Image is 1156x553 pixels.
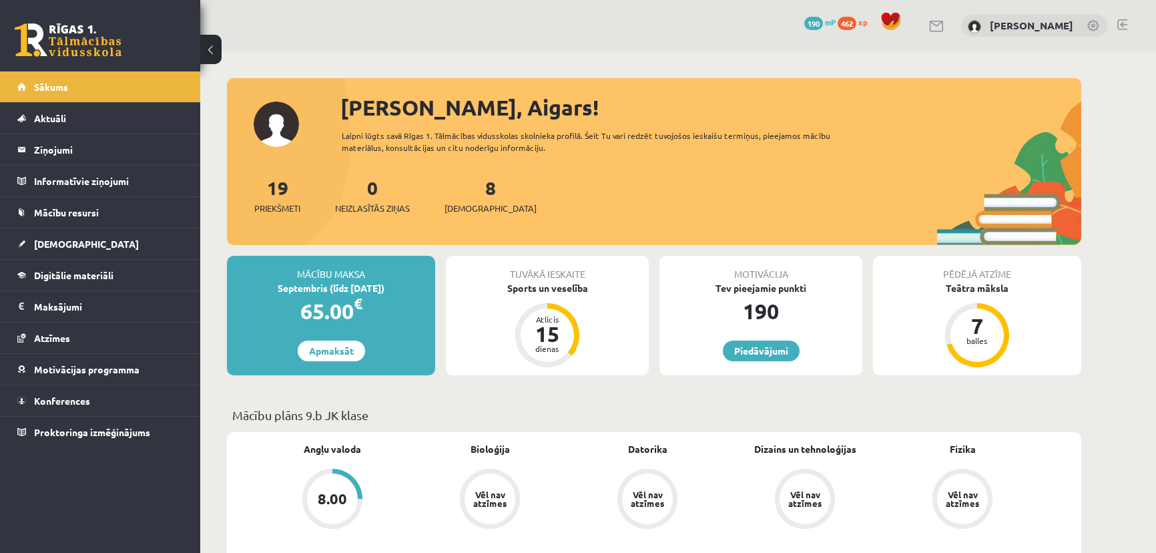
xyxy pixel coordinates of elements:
[950,442,976,456] a: Fizika
[445,176,537,215] a: 8[DEMOGRAPHIC_DATA]
[34,395,90,407] span: Konferences
[34,238,139,250] span: [DEMOGRAPHIC_DATA]
[446,256,649,281] div: Tuvākā ieskaite
[446,281,649,295] div: Sports un veselība
[990,19,1073,32] a: [PERSON_NAME]
[34,166,184,196] legend: Informatīvie ziņojumi
[838,17,856,30] span: 462
[34,332,70,344] span: Atzīmes
[527,345,567,353] div: dienas
[873,281,1081,295] div: Teātra māksla
[723,341,800,361] a: Piedāvājumi
[957,315,997,337] div: 7
[34,81,68,93] span: Sākums
[335,202,410,215] span: Neizlasītās ziņas
[17,260,184,291] a: Digitālie materiāli
[17,134,184,165] a: Ziņojumi
[659,281,862,295] div: Tev pieejamie punkti
[298,341,365,361] a: Apmaksāt
[754,442,856,456] a: Dizains un tehnoloģijas
[944,490,981,508] div: Vēl nav atzīmes
[254,176,300,215] a: 19Priekšmeti
[786,490,824,508] div: Vēl nav atzīmes
[884,469,1041,532] a: Vēl nav atzīmes
[527,315,567,323] div: Atlicis
[34,269,113,281] span: Digitālie materiāli
[227,281,435,295] div: Septembris (līdz [DATE])
[17,166,184,196] a: Informatīvie ziņojumi
[825,17,836,27] span: mP
[873,256,1081,281] div: Pēdējā atzīme
[17,354,184,385] a: Motivācijas programma
[17,103,184,134] a: Aktuāli
[873,281,1081,369] a: Teātra māksla 7 balles
[968,20,981,33] img: Aigars Laķis
[17,385,184,416] a: Konferences
[340,91,1081,124] div: [PERSON_NAME], Aigars!
[17,417,184,447] a: Proktoringa izmēģinājums
[15,23,121,57] a: Rīgas 1. Tālmācības vidusskola
[17,197,184,228] a: Mācību resursi
[726,469,884,532] a: Vēl nav atzīmes
[34,134,184,165] legend: Ziņojumi
[629,490,666,508] div: Vēl nav atzīmes
[232,406,1076,424] p: Mācību plāns 9.b JK klase
[858,17,867,27] span: xp
[227,256,435,281] div: Mācību maksa
[227,295,435,327] div: 65.00
[304,442,361,456] a: Angļu valoda
[17,291,184,322] a: Maksājumi
[569,469,726,532] a: Vēl nav atzīmes
[659,295,862,327] div: 190
[34,112,66,124] span: Aktuāli
[957,337,997,345] div: balles
[335,176,410,215] a: 0Neizlasītās ziņas
[445,202,537,215] span: [DEMOGRAPHIC_DATA]
[471,442,510,456] a: Bioloģija
[342,130,854,154] div: Laipni lūgts savā Rīgas 1. Tālmācības vidusskolas skolnieka profilā. Šeit Tu vari redzēt tuvojošo...
[34,291,184,322] legend: Maksājumi
[354,294,362,313] span: €
[411,469,569,532] a: Vēl nav atzīmes
[34,206,99,218] span: Mācību resursi
[17,71,184,102] a: Sākums
[628,442,667,456] a: Datorika
[254,469,411,532] a: 8.00
[659,256,862,281] div: Motivācija
[34,426,150,438] span: Proktoringa izmēģinājums
[838,17,874,27] a: 462 xp
[17,323,184,353] a: Atzīmes
[804,17,823,30] span: 190
[446,281,649,369] a: Sports un veselība Atlicis 15 dienas
[17,228,184,259] a: [DEMOGRAPHIC_DATA]
[34,363,139,375] span: Motivācijas programma
[527,323,567,345] div: 15
[804,17,836,27] a: 190 mP
[254,202,300,215] span: Priekšmeti
[471,490,509,508] div: Vēl nav atzīmes
[318,492,347,506] div: 8.00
